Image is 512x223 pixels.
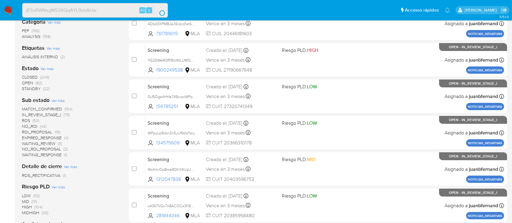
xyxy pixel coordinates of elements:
a: Notificaciones [445,8,450,13]
span: Accesos rápidos [405,7,439,13]
a: Salir [501,7,507,13]
span: Alt [140,7,145,13]
input: Buscar usuario o caso... [22,6,168,14]
button: search-icon [153,6,166,15]
span: s [148,7,150,13]
p: ezequiel.castrillon@mercadolibre.com [465,7,499,13]
span: 3.154.0 [499,14,509,19]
